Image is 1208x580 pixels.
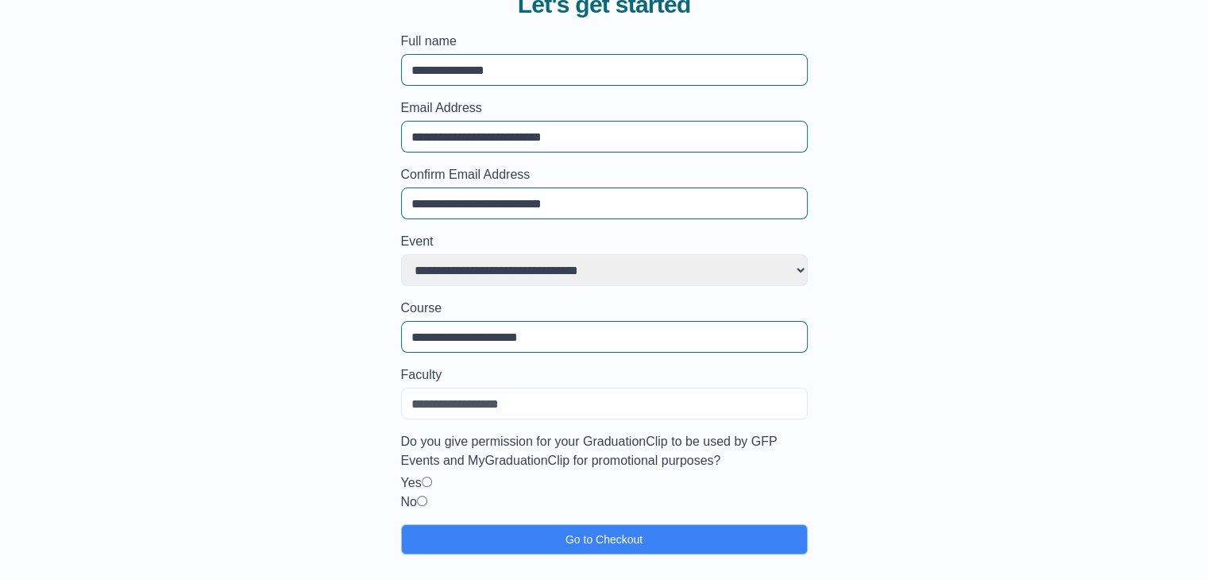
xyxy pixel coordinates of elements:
[401,495,417,508] label: No
[401,365,808,385] label: Faculty
[401,432,808,470] label: Do you give permission for your GraduationClip to be used by GFP Events and MyGraduationClip for ...
[401,476,422,489] label: Yes
[401,32,808,51] label: Full name
[401,524,808,555] button: Go to Checkout
[401,299,808,318] label: Course
[401,99,808,118] label: Email Address
[401,165,808,184] label: Confirm Email Address
[401,232,808,251] label: Event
